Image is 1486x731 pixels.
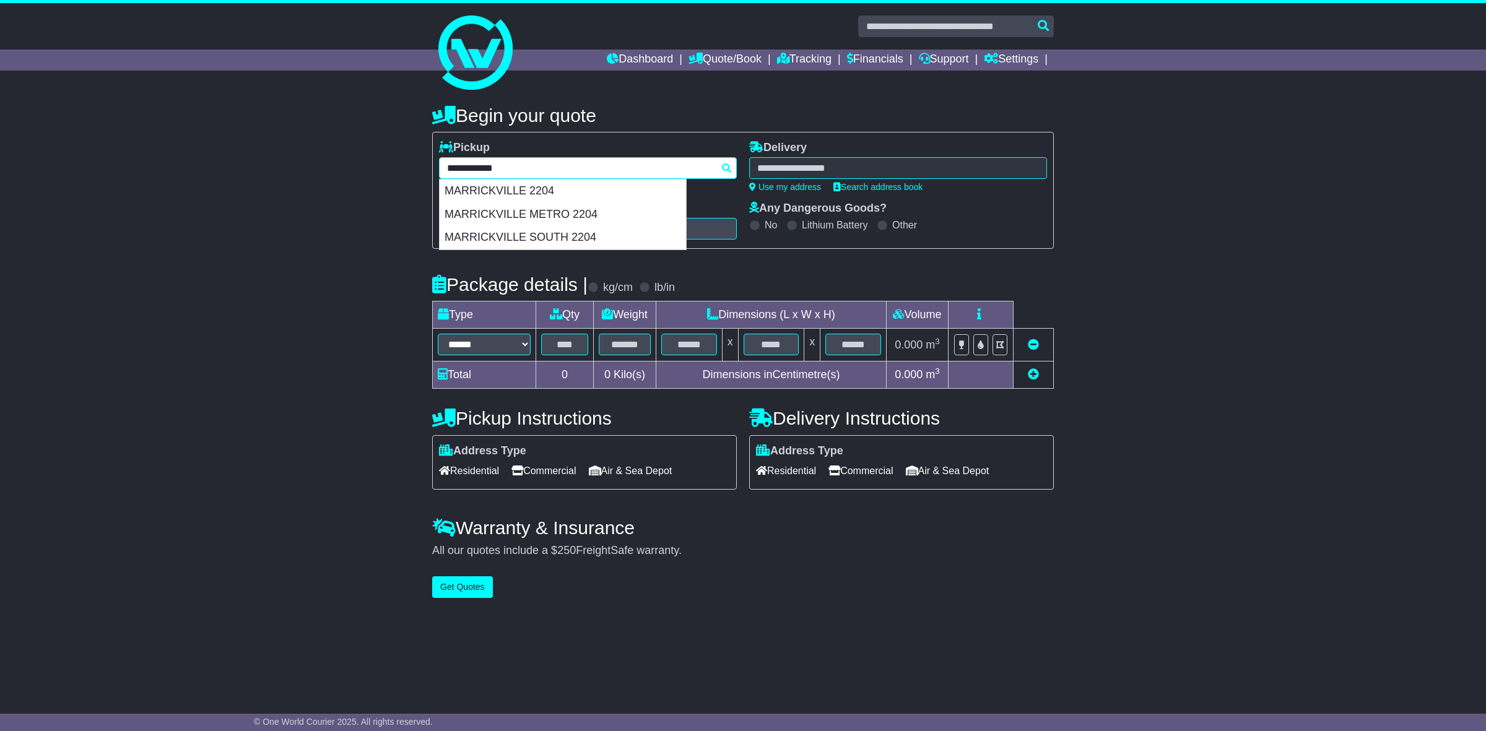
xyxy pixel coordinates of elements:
td: Qty [536,301,594,329]
a: Dashboard [607,50,673,71]
td: Dimensions in Centimetre(s) [656,361,886,388]
a: Financials [847,50,903,71]
span: Air & Sea Depot [589,461,672,480]
span: m [926,339,940,351]
a: Add new item [1028,368,1039,381]
span: 0.000 [895,339,923,351]
td: Volume [886,301,948,329]
label: lb/in [654,281,675,295]
label: Address Type [756,444,843,458]
div: MARRICKVILLE METRO 2204 [440,203,686,227]
h4: Warranty & Insurance [432,517,1054,538]
h4: Pickup Instructions [432,408,737,428]
label: Other [892,219,917,231]
sup: 3 [935,337,940,346]
td: Weight [594,301,656,329]
h4: Package details | [432,274,588,295]
td: Kilo(s) [594,361,656,388]
span: Residential [756,461,816,480]
a: Search address book [833,182,923,192]
td: Type [433,301,536,329]
span: 0 [604,368,610,381]
span: 250 [557,544,576,556]
a: Settings [984,50,1038,71]
a: Support [919,50,969,71]
label: Address Type [439,444,526,458]
label: Pickup [439,141,490,155]
a: Quote/Book [689,50,762,71]
a: Tracking [777,50,832,71]
h4: Begin your quote [432,105,1054,126]
td: Dimensions (L x W x H) [656,301,886,329]
label: Any Dangerous Goods? [749,202,887,215]
sup: 3 [935,366,940,376]
span: Commercial [828,461,893,480]
td: Total [433,361,536,388]
span: 0.000 [895,368,923,381]
td: x [804,329,820,361]
button: Get Quotes [432,576,493,598]
label: No [765,219,777,231]
div: MARRICKVILLE SOUTH 2204 [440,226,686,249]
span: Commercial [511,461,576,480]
td: x [722,329,738,361]
span: m [926,368,940,381]
td: 0 [536,361,594,388]
span: © One World Courier 2025. All rights reserved. [254,717,433,727]
div: MARRICKVILLE 2204 [440,180,686,203]
a: Use my address [749,182,821,192]
typeahead: Please provide city [439,157,737,179]
span: Air & Sea Depot [906,461,989,480]
h4: Delivery Instructions [749,408,1054,428]
a: Remove this item [1028,339,1039,351]
label: kg/cm [603,281,633,295]
div: All our quotes include a $ FreightSafe warranty. [432,544,1054,558]
label: Delivery [749,141,807,155]
label: Lithium Battery [802,219,868,231]
span: Residential [439,461,499,480]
